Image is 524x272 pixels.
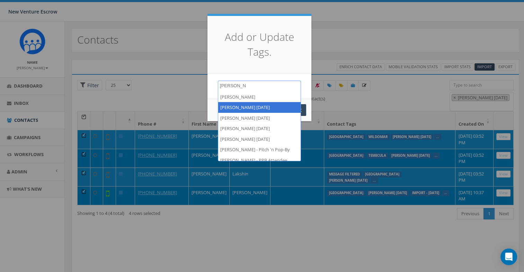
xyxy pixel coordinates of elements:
[218,134,301,145] li: [PERSON_NAME] [DATE]
[218,113,301,124] li: [PERSON_NAME] [DATE]
[218,123,301,134] li: [PERSON_NAME] [DATE]
[218,102,301,113] li: [PERSON_NAME] [DATE]
[218,30,301,60] h4: Add or Update Tags.
[218,144,301,155] li: [PERSON_NAME] - Pitch 'n Pop-By
[220,83,247,89] textarea: Search
[500,248,517,265] div: Open Intercom Messenger
[218,92,301,102] li: [PERSON_NAME]
[218,155,301,166] li: [PERSON_NAME] - PPB Attendee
